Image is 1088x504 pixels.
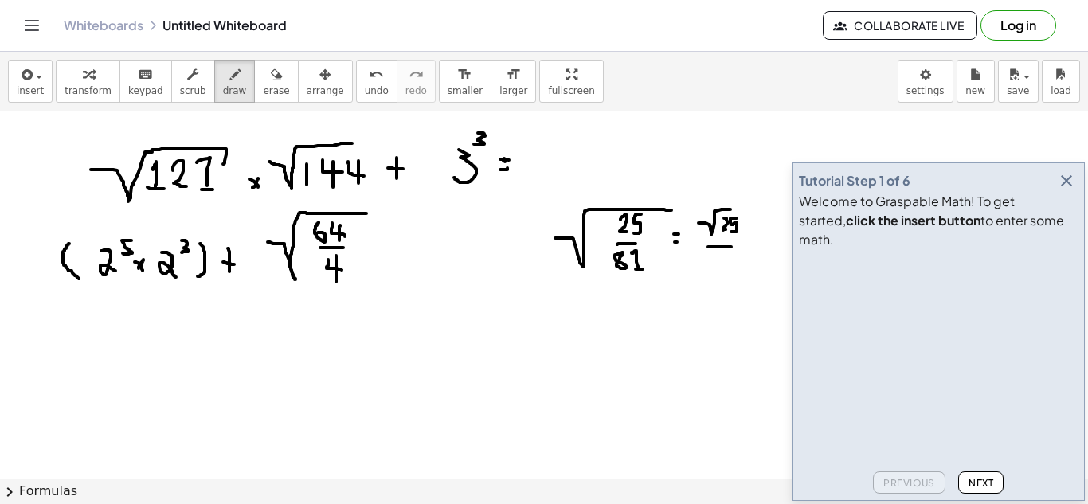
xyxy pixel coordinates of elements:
[365,85,389,96] span: undo
[539,60,603,103] button: fullscreen
[799,192,1078,249] div: Welcome to Graspable Math! To get started, to enter some math.
[548,85,594,96] span: fullscreen
[180,85,206,96] span: scrub
[457,65,472,84] i: format_size
[128,85,163,96] span: keypad
[119,60,172,103] button: keyboardkeypad
[439,60,491,103] button: format_sizesmaller
[846,212,980,229] b: click the insert button
[64,18,143,33] a: Whiteboards
[171,60,215,103] button: scrub
[823,11,977,40] button: Collaborate Live
[448,85,483,96] span: smaller
[1042,60,1080,103] button: load
[969,477,993,489] span: Next
[138,65,153,84] i: keyboard
[405,85,427,96] span: redo
[263,85,289,96] span: erase
[223,85,247,96] span: draw
[491,60,536,103] button: format_sizelarger
[19,13,45,38] button: Toggle navigation
[8,60,53,103] button: insert
[1007,85,1029,96] span: save
[307,85,344,96] span: arrange
[998,60,1039,103] button: save
[409,65,424,84] i: redo
[499,85,527,96] span: larger
[17,85,44,96] span: insert
[980,10,1056,41] button: Log in
[958,471,1004,494] button: Next
[369,65,384,84] i: undo
[836,18,964,33] span: Collaborate Live
[1051,85,1071,96] span: load
[254,60,298,103] button: erase
[65,85,112,96] span: transform
[898,60,953,103] button: settings
[356,60,397,103] button: undoundo
[799,171,910,190] div: Tutorial Step 1 of 6
[214,60,256,103] button: draw
[506,65,521,84] i: format_size
[56,60,120,103] button: transform
[906,85,945,96] span: settings
[957,60,995,103] button: new
[298,60,353,103] button: arrange
[965,85,985,96] span: new
[397,60,436,103] button: redoredo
